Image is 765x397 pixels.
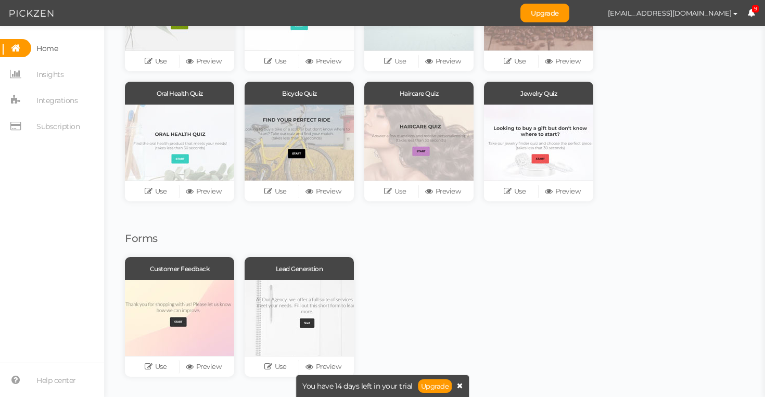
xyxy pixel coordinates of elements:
a: Use [132,184,180,199]
div: Jewelry Quiz [484,82,593,105]
a: Preview [299,54,347,69]
h1: Forms [125,233,687,244]
span: Insights [36,66,63,83]
div: Customer Feedback [125,257,234,280]
a: Use [491,54,539,69]
a: Preview [419,54,467,69]
a: Preview [539,54,586,69]
a: Use [251,360,299,374]
div: Haircare Quiz [364,82,474,105]
a: Use [132,54,180,69]
a: Preview [180,360,227,374]
a: Preview [539,184,586,199]
span: [EMAIL_ADDRESS][DOMAIN_NAME] [608,9,732,17]
span: You have 14 days left in your trial [302,382,413,390]
img: 82deb529b1a4dcbd141eb26f2caf4da6 [580,4,598,22]
a: Preview [180,184,227,199]
a: Upgrade [418,379,452,393]
a: Preview [299,184,347,199]
a: Upgrade [520,4,569,22]
a: Use [251,54,299,69]
button: [EMAIL_ADDRESS][DOMAIN_NAME] [598,4,747,22]
img: Pickzen logo [9,7,54,20]
a: Use [371,54,419,69]
a: Use [371,184,419,199]
div: Lead Generation [245,257,354,280]
span: Integrations [36,92,78,109]
span: Help center [36,372,76,389]
span: Home [36,40,58,57]
a: Use [251,184,299,199]
a: Use [491,184,539,199]
a: Use [132,360,180,374]
a: Preview [180,54,227,69]
span: 9 [752,5,759,13]
span: Subscription [36,118,80,135]
a: Preview [419,184,467,199]
a: Preview [299,360,347,374]
div: Bicycle Quiz [245,82,354,105]
div: Oral Health Quiz [125,82,234,105]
